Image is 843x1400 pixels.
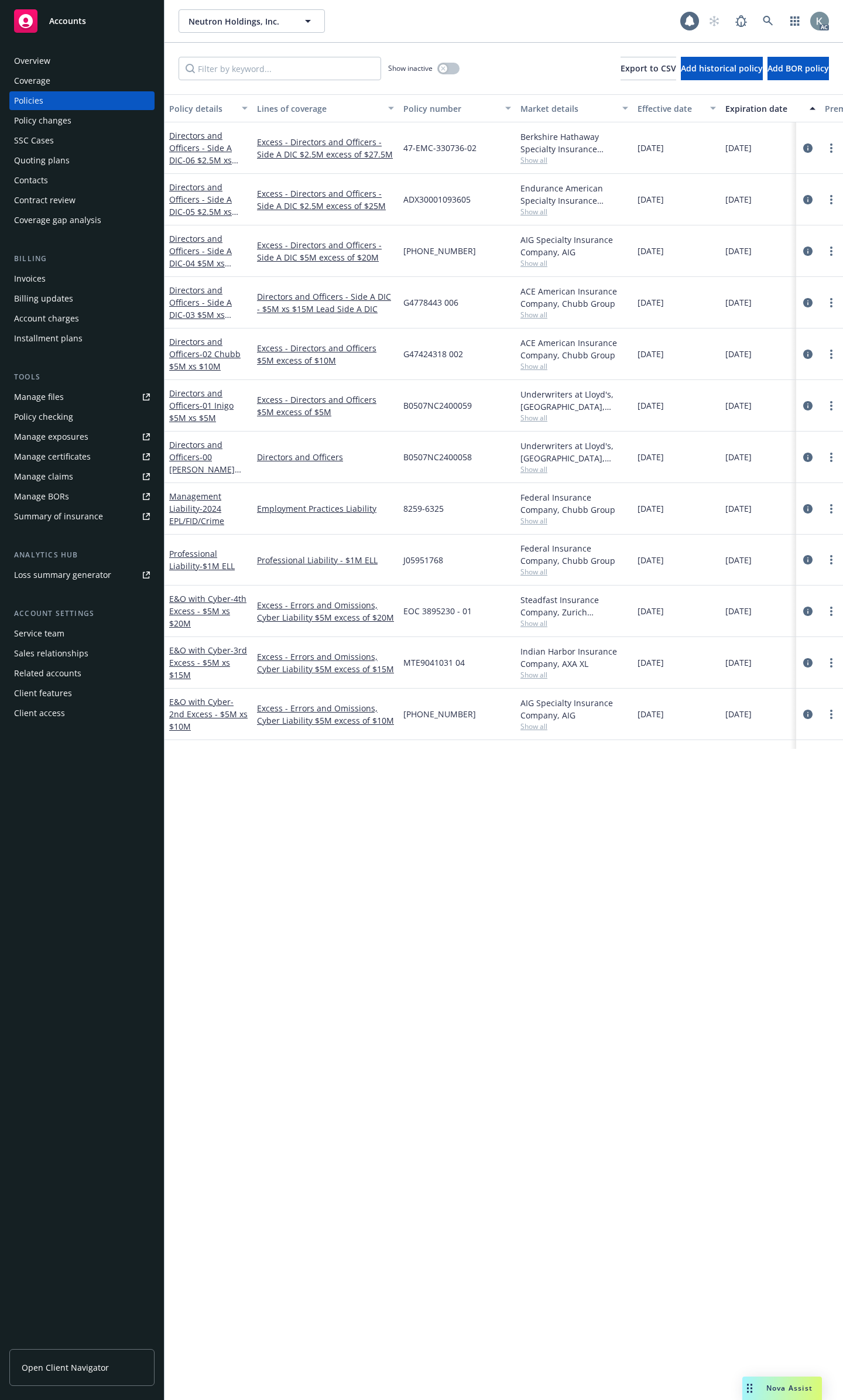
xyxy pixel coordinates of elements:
span: Show all [520,670,628,680]
span: [DATE] [638,656,664,669]
button: Policy number [399,94,516,122]
div: Coverage gap analysis [14,211,101,230]
span: Show all [520,567,628,577]
span: G47424318 002 [403,348,463,360]
span: - 05 $2.5M xs $25M Excess [169,206,238,230]
span: [DATE] [638,348,664,360]
div: Underwriters at Lloyd's, [GEOGRAPHIC_DATA], [PERSON_NAME] of [GEOGRAPHIC_DATA] [520,440,628,464]
div: Sales relationships [14,644,88,663]
a: more [824,450,838,464]
a: Management Liability [169,491,224,526]
a: Coverage [9,71,155,90]
span: [DATE] [638,554,664,566]
span: Add historical policy [681,63,763,74]
a: E&O with Cyber [169,748,245,783]
a: Manage claims [9,467,155,486]
span: [DATE] [638,502,664,515]
span: Show inactive [388,63,433,73]
span: - 03 $5M xs $15M Lead [169,309,231,333]
span: [DATE] [725,399,752,412]
div: Manage BORs [14,487,69,506]
span: [DATE] [725,708,752,720]
a: Installment plans [9,329,155,348]
div: Policy number [403,102,498,115]
a: Contract review [9,191,155,210]
button: Policy details [165,94,252,122]
div: Market details [520,102,615,115]
a: Excess - Directors and Officers $5M excess of $10M [257,342,394,367]
span: - 06 $2.5M xs $27.5M Excess [169,155,238,178]
span: [DATE] [725,656,752,669]
a: Directors and Officers [169,439,235,487]
span: Show all [520,413,628,423]
span: Add BOR policy [767,63,829,74]
span: Open Client Navigator [22,1361,109,1374]
a: circleInformation [801,553,815,567]
span: [DATE] [638,245,664,257]
a: Excess - Errors and Omissions, Cyber Liability $5M excess of $10M [257,702,394,727]
a: Coverage gap analysis [9,211,155,230]
div: Expiration date [725,102,803,115]
a: SSC Cases [9,131,155,150]
a: Manage BORs [9,487,155,506]
a: Excess - Directors and Officers $5M excess of $5M [257,393,394,418]
span: Show all [520,361,628,371]
a: Related accounts [9,664,155,683]
div: Related accounts [14,664,81,683]
button: Effective date [633,94,721,122]
div: Steadfast Insurance Company, Zurich Insurance Group [520,594,628,618]
a: Client access [9,704,155,723]
a: E&O with Cyber [169,696,248,732]
a: more [824,707,838,721]
a: more [824,399,838,413]
button: Lines of coverage [252,94,399,122]
span: ADX30001093605 [403,193,471,206]
a: Client features [9,684,155,703]
span: Show all [520,207,628,217]
a: circleInformation [801,450,815,464]
div: Summary of insurance [14,507,103,526]
a: Start snowing [702,9,726,33]
a: circleInformation [801,296,815,310]
a: Directors and Officers [169,388,234,423]
button: Expiration date [721,94,820,122]
button: Neutron Holdings, Inc. [179,9,325,33]
span: - 2nd Excess - $5M xs $10M [169,696,248,732]
span: [DATE] [725,605,752,617]
span: Neutron Holdings, Inc. [189,15,290,28]
a: more [824,502,838,516]
a: circleInformation [801,604,815,618]
div: Indian Harbor Insurance Company, AXA XL [520,645,628,670]
a: more [824,347,838,361]
a: Excess - Errors and Omissions, Cyber Liability $5M excess of $15M [257,651,394,675]
span: [DATE] [638,193,664,206]
div: Federal Insurance Company, Chubb Group [520,542,628,567]
div: Manage exposures [14,427,88,446]
a: Policy changes [9,111,155,130]
span: G4778443 006 [403,296,458,309]
div: Overview [14,52,50,70]
div: Billing updates [14,289,73,308]
span: [DATE] [638,399,664,412]
button: Market details [516,94,633,122]
a: Sales relationships [9,644,155,663]
input: Filter by keyword... [179,57,381,80]
div: ACE American Insurance Company, Chubb Group [520,285,628,310]
span: - $1M ELL [200,560,235,571]
span: [DATE] [725,245,752,257]
span: Export to CSV [621,63,676,74]
a: Directors and Officers - Side A DIC - $5M xs $15M Lead Side A DIC [257,290,394,315]
span: 8259-6325 [403,502,444,515]
div: Federal Insurance Company, Chubb Group [520,491,628,516]
span: [DATE] [725,554,752,566]
span: MTE9041031 04 [403,656,465,669]
a: Directors and Officers [169,336,241,372]
div: Invoices [14,269,46,288]
span: [DATE] [725,348,752,360]
a: circleInformation [801,244,815,258]
div: Drag to move [742,1377,757,1400]
a: more [824,604,838,618]
a: Manage files [9,388,155,406]
span: B0507NC2400059 [403,399,472,412]
span: EOC 3895230 - 01 [403,605,472,617]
